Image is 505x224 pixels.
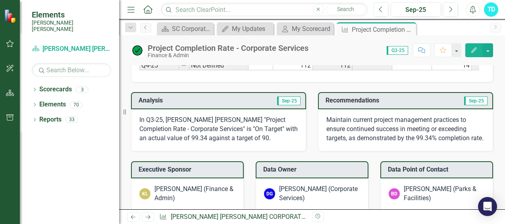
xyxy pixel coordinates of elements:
div: SC Corporate - Welcome to ClearPoint [172,24,212,34]
td: Q4-25 [139,61,179,70]
span: Elements [32,10,111,19]
h3: Recommendations [326,97,438,104]
input: Search Below... [32,63,111,77]
a: My Updates [219,24,272,34]
a: Elements [39,100,66,109]
span: Q3-25 [387,46,408,55]
div: Open Intercom Messenger [478,197,497,216]
div: Project Completion Rate - Corporate Services [352,25,414,35]
small: [PERSON_NAME] [PERSON_NAME] [32,19,111,33]
div: 70 [70,101,83,108]
a: Scorecards [39,85,72,94]
button: TD [484,2,498,17]
div: DG [264,188,275,199]
div: Finance & Admin [148,52,308,58]
div: 3 [76,86,89,93]
div: KL [139,188,150,199]
div: 33 [66,116,78,123]
td: 112 [273,61,313,70]
a: [PERSON_NAME] [PERSON_NAME] CORPORATE Balanced Scorecard [32,44,111,54]
img: On Target [131,44,144,57]
button: Sep-25 [391,2,441,17]
input: Search ClearPoint... [161,3,368,17]
div: Sep-25 [393,5,438,15]
div: BD [389,188,400,199]
img: 8DAGhfEEPCf229AAAAAElFTkSuQmCC [181,62,187,68]
div: [PERSON_NAME] (Corporate Services) [279,185,360,203]
td: Not Defined [189,61,249,70]
td: 14 [432,61,472,70]
h3: Data Point of Contact [388,166,488,173]
a: Reports [39,115,62,124]
h3: Executive Sponsor [139,166,239,173]
img: ClearPoint Strategy [4,9,18,23]
a: SC Corporate - Welcome to ClearPoint [159,24,212,34]
div: [PERSON_NAME] (Finance & Admin) [154,185,235,203]
h3: Data Owner [263,166,364,173]
div: [PERSON_NAME] (Parks & Facilities) [404,185,485,203]
a: My Scorecard [279,24,332,34]
div: My Updates [232,24,272,34]
span: Sep-25 [277,97,301,105]
div: My Scorecard [292,24,332,34]
div: Project Completion Rate - Corporate Services [148,44,308,52]
span: Search [337,6,354,12]
p: Maintain current project management practices to ensure continued success in meeting or exceeding... [326,116,485,143]
td: 112 [313,61,353,70]
a: [PERSON_NAME] [PERSON_NAME] CORPORATE Balanced Scorecard [171,213,362,220]
div: » » [159,212,306,222]
span: Sep-25 [464,97,488,105]
p: In Q3-25, [PERSON_NAME] [PERSON_NAME] "Project Completion Rate - Corporate Services" is "On Targe... [139,116,298,143]
h3: Analysis [139,97,220,104]
button: Search [326,4,366,15]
